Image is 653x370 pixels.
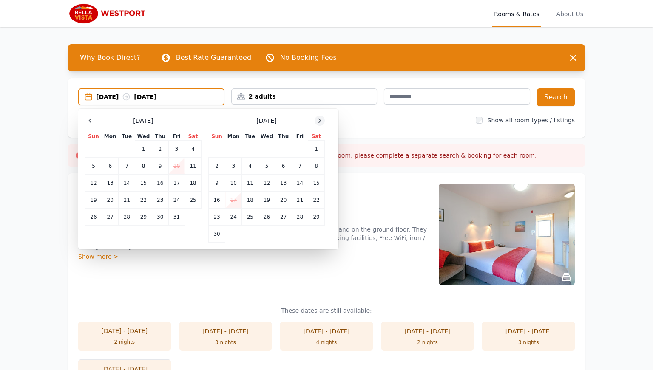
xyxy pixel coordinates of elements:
[209,175,225,192] td: 9
[209,133,225,141] th: Sun
[537,88,575,106] button: Search
[225,209,242,226] td: 24
[308,192,325,209] td: 22
[242,209,258,226] td: 25
[242,192,258,209] td: 18
[258,158,275,175] td: 5
[119,209,135,226] td: 28
[308,141,325,158] td: 1
[102,175,119,192] td: 13
[168,141,185,158] td: 3
[176,53,251,63] p: Best Rate Guaranteed
[85,209,102,226] td: 26
[275,158,292,175] td: 6
[188,339,264,346] div: 3 nights
[133,116,153,125] span: [DATE]
[258,175,275,192] td: 12
[242,133,258,141] th: Tue
[308,158,325,175] td: 8
[292,133,308,141] th: Fri
[256,116,276,125] span: [DATE]
[85,175,102,192] td: 12
[258,133,275,141] th: Wed
[168,133,185,141] th: Fri
[275,175,292,192] td: 13
[185,192,202,209] td: 25
[308,209,325,226] td: 29
[488,117,575,124] label: Show all room types / listings
[390,339,466,346] div: 2 nights
[102,133,119,141] th: Mon
[292,158,308,175] td: 7
[292,209,308,226] td: 28
[275,192,292,209] td: 20
[152,158,168,175] td: 9
[185,133,202,141] th: Sat
[152,141,168,158] td: 2
[78,306,575,315] p: These dates are still available:
[85,158,102,175] td: 5
[188,327,264,336] div: [DATE] - [DATE]
[209,192,225,209] td: 16
[152,209,168,226] td: 30
[73,49,147,66] span: Why Book Direct?
[491,339,566,346] div: 3 nights
[209,158,225,175] td: 2
[225,175,242,192] td: 10
[225,133,242,141] th: Mon
[275,209,292,226] td: 27
[280,53,337,63] p: No Booking Fees
[85,133,102,141] th: Sun
[168,192,185,209] td: 24
[258,192,275,209] td: 19
[292,192,308,209] td: 21
[119,192,135,209] td: 21
[102,192,119,209] td: 20
[87,339,162,345] div: 2 nights
[135,158,152,175] td: 8
[168,158,185,175] td: 10
[225,158,242,175] td: 3
[232,92,377,101] div: 2 adults
[225,192,242,209] td: 17
[308,175,325,192] td: 15
[135,209,152,226] td: 29
[491,327,566,336] div: [DATE] - [DATE]
[292,175,308,192] td: 14
[185,175,202,192] td: 18
[308,133,325,141] th: Sat
[119,133,135,141] th: Tue
[168,209,185,226] td: 31
[152,192,168,209] td: 23
[152,133,168,141] th: Thu
[390,327,466,336] div: [DATE] - [DATE]
[275,133,292,141] th: Thu
[78,252,429,261] div: Show more >
[209,226,225,243] td: 30
[242,158,258,175] td: 4
[168,175,185,192] td: 17
[68,3,150,24] img: Bella Vista Westport
[96,93,224,101] div: [DATE] [DATE]
[152,175,168,192] td: 16
[185,158,202,175] td: 11
[85,192,102,209] td: 19
[135,133,152,141] th: Wed
[289,327,364,336] div: [DATE] - [DATE]
[102,158,119,175] td: 6
[185,141,202,158] td: 4
[119,175,135,192] td: 14
[87,327,162,335] div: [DATE] - [DATE]
[135,175,152,192] td: 15
[119,158,135,175] td: 7
[209,209,225,226] td: 23
[135,141,152,158] td: 1
[258,209,275,226] td: 26
[102,209,119,226] td: 27
[289,339,364,346] div: 4 nights
[242,175,258,192] td: 11
[135,192,152,209] td: 22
